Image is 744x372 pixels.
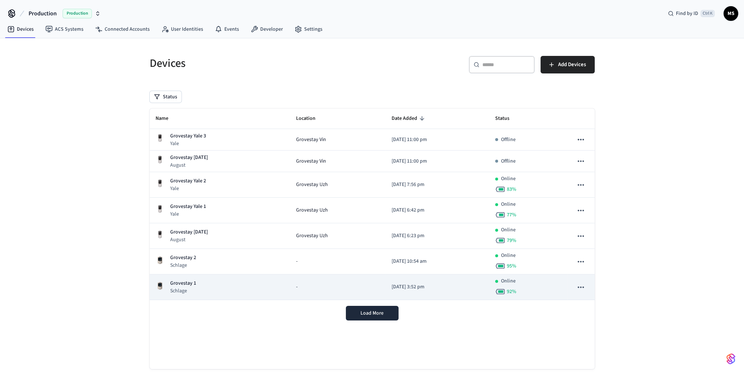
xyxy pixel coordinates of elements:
p: [DATE] 7:56 pm [392,181,483,189]
p: Grovestay Yale 1 [170,203,206,210]
img: Schlage Sense Smart Deadbolt with Camelot Trim, Front [156,281,164,290]
span: 83 % [507,186,516,193]
p: Online [501,175,516,183]
span: - [296,258,298,265]
p: Grovestay 2 [170,254,196,262]
button: Load More [346,306,399,320]
p: Yale [170,210,206,218]
img: Yale Assure Touchscreen Wifi Smart Lock, Satin Nickel, Front [156,205,164,213]
a: Events [209,23,245,36]
span: 77 % [507,211,516,219]
p: [DATE] 11:00 pm [392,157,483,165]
p: Offline [501,157,516,165]
p: Online [501,226,516,234]
span: Production [29,9,57,18]
p: Schlage [170,262,196,269]
p: [DATE] 6:42 pm [392,206,483,214]
span: MS [724,7,737,20]
img: Yale Assure Touchscreen Wifi Smart Lock, Satin Nickel, Front [156,179,164,188]
p: [DATE] 10:54 am [392,258,483,265]
img: Schlage Sense Smart Deadbolt with Camelot Trim, Front [156,256,164,265]
span: Name [156,113,178,124]
span: 95 % [507,262,516,270]
p: Online [501,277,516,285]
span: Grovestay Vin [296,136,326,144]
span: Add Devices [558,60,586,69]
p: Schlage [170,287,196,295]
p: [DATE] 3:52 pm [392,283,483,291]
span: 92 % [507,288,516,295]
a: Developer [245,23,289,36]
p: August [170,162,208,169]
span: Production [63,9,92,18]
span: Load More [360,310,384,317]
span: Grovestay Uzh [296,181,328,189]
a: Settings [289,23,328,36]
p: Grovestay Yale 2 [170,177,206,185]
a: User Identities [156,23,209,36]
img: Yale Assure Touchscreen Wifi Smart Lock, Satin Nickel, Front [156,230,164,239]
p: Grovestay [DATE] [170,154,208,162]
span: Grovestay Vin [296,157,326,165]
span: Find by ID [676,10,698,17]
span: - [296,283,298,291]
p: Yale [170,185,206,192]
span: Status [495,113,519,124]
img: Yale Assure Touchscreen Wifi Smart Lock, Satin Nickel, Front [156,155,164,164]
p: [DATE] 6:23 pm [392,232,483,240]
p: Online [501,201,516,208]
p: Yale [170,140,206,147]
a: Connected Accounts [89,23,156,36]
p: Offline [501,136,516,144]
button: Add Devices [541,56,595,73]
p: August [170,236,208,243]
a: ACS Systems [40,23,89,36]
span: Ctrl K [700,10,715,17]
span: Grovestay Uzh [296,232,328,240]
span: Date Added [392,113,427,124]
p: Online [501,252,516,259]
button: MS [724,6,738,21]
p: Grovestay [DATE] [170,228,208,236]
p: Grovestay Yale 3 [170,132,206,140]
a: Devices [1,23,40,36]
p: [DATE] 11:00 pm [392,136,483,144]
span: 79 % [507,237,516,244]
h5: Devices [150,56,368,71]
img: Yale Assure Touchscreen Wifi Smart Lock, Satin Nickel, Front [156,134,164,143]
img: SeamLogoGradient.69752ec5.svg [726,353,735,365]
button: Status [150,91,182,103]
span: Location [296,113,325,124]
span: Grovestay Uzh [296,206,328,214]
table: sticky table [150,109,595,300]
div: Find by IDCtrl K [662,7,721,20]
p: Grovestay 1 [170,280,196,287]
